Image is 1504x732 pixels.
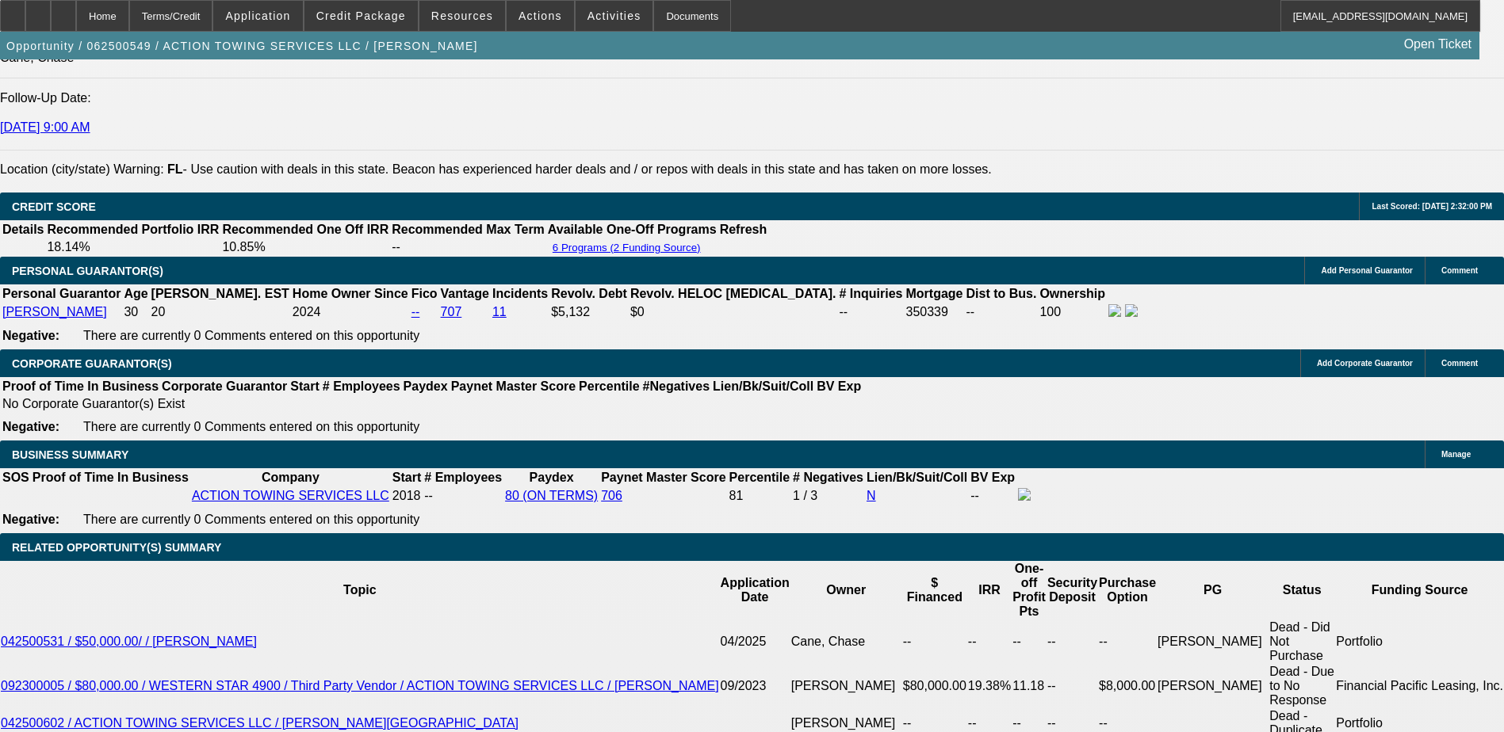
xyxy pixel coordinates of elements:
span: RELATED OPPORTUNITY(S) SUMMARY [12,541,221,554]
div: 1 / 3 [793,489,863,503]
b: Paydex [404,379,448,393]
button: Actions [507,1,574,31]
td: $80,000.00 [902,664,967,708]
th: Owner [790,561,902,620]
b: Ownership [1039,287,1105,300]
label: - Use caution with deals in this state. Beacon has experienced harder deals and / or repos with d... [167,162,992,176]
span: Actions [519,10,562,22]
b: # Employees [323,379,400,393]
th: Security Deposit [1047,561,1098,620]
b: Negative: [2,420,59,433]
th: Recommended Max Term [391,222,545,238]
th: Funding Source [1335,561,1504,620]
th: $ Financed [902,561,967,620]
th: Proof of Time In Business [32,470,189,486]
td: Portfolio [1335,620,1504,664]
span: Add Corporate Guarantor [1317,359,1413,368]
b: BV Exp [817,379,861,393]
b: FL [167,162,183,176]
td: -- [838,303,903,321]
td: 10.85% [221,239,389,255]
button: 6 Programs (2 Funding Source) [548,241,706,254]
th: One-off Profit Pts [1012,561,1047,620]
b: Revolv. Debt [551,287,627,300]
td: 20 [151,303,290,321]
b: Negative: [2,329,59,342]
td: Dead - Did Not Purchase [1269,620,1335,664]
a: -- [411,305,420,318]
th: PG [1157,561,1269,620]
b: Start [290,379,319,393]
td: [PERSON_NAME] [790,664,902,708]
span: There are currently 0 Comments entered on this opportunity [83,329,419,342]
b: Lien/Bk/Suit/Coll [713,379,813,393]
span: Comment [1441,359,1478,368]
td: 18.14% [46,239,220,255]
td: Financial Pacific Leasing, Inc. [1335,664,1504,708]
a: 042500602 / ACTION TOWING SERVICES LLC / [PERSON_NAME][GEOGRAPHIC_DATA] [1,716,519,730]
span: Comment [1441,266,1478,275]
b: Negative: [2,513,59,526]
b: [PERSON_NAME]. EST [151,287,289,300]
th: Application Date [720,561,790,620]
th: Proof of Time In Business [2,379,159,395]
span: Application [225,10,290,22]
b: # Employees [424,471,502,484]
b: Home Owner Since [293,287,408,300]
td: 19.38% [967,664,1012,708]
th: Refresh [719,222,768,238]
td: 04/2025 [720,620,790,664]
td: $8,000.00 [1098,664,1157,708]
th: Recommended One Off IRR [221,222,389,238]
b: Paydex [530,471,574,484]
td: Dead - Due to No Response [1269,664,1335,708]
td: -- [966,303,1038,321]
b: Revolv. HELOC [MEDICAL_DATA]. [630,287,836,300]
a: [PERSON_NAME] [2,305,107,318]
td: 2018 [392,487,422,505]
span: There are currently 0 Comments entered on this opportunity [83,420,419,433]
b: Percentile [579,379,639,393]
th: SOS [2,470,30,486]
b: # Inquiries [839,287,902,300]
span: Resources [431,10,493,22]
a: 80 (ON TERMS) [505,489,598,502]
td: -- [1098,620,1157,664]
a: 706 [601,489,622,502]
a: 092300005 / $80,000.00 / WESTERN STAR 4900 / Third Party Vendor / ACTION TOWING SERVICES LLC / [P... [1,679,719,692]
td: No Corporate Guarantor(s) Exist [2,396,868,412]
img: linkedin-icon.png [1125,304,1138,317]
b: Paynet Master Score [601,471,725,484]
b: Corporate Guarantor [162,379,287,393]
a: Open Ticket [1398,31,1478,58]
span: 2024 [293,305,321,318]
b: Lien/Bk/Suit/Coll [867,471,967,484]
b: Mortgage [906,287,963,300]
td: -- [1047,664,1098,708]
td: -- [1047,620,1098,664]
b: #Negatives [643,379,710,393]
span: Manage [1441,450,1471,459]
td: 09/2023 [720,664,790,708]
span: BUSINESS SUMMARY [12,448,128,461]
button: Activities [576,1,653,31]
a: N [867,489,876,502]
span: Add Personal Guarantor [1321,266,1413,275]
span: -- [424,489,433,502]
span: Last Scored: [DATE] 2:32:00 PM [1372,202,1492,211]
th: Status [1269,561,1335,620]
b: # Negatives [793,471,863,484]
span: PERSONAL GUARANTOR(S) [12,265,163,277]
td: -- [902,620,967,664]
td: 100 [1039,303,1106,321]
b: Dist to Bus. [966,287,1037,300]
td: 11.18 [1012,664,1047,708]
td: -- [391,239,545,255]
img: facebook-icon.png [1108,304,1121,317]
b: Paynet Master Score [451,379,576,393]
img: facebook-icon.png [1018,488,1031,501]
td: $0 [630,303,837,321]
b: Vantage [441,287,489,300]
b: Personal Guarantor [2,287,121,300]
b: Percentile [729,471,790,484]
